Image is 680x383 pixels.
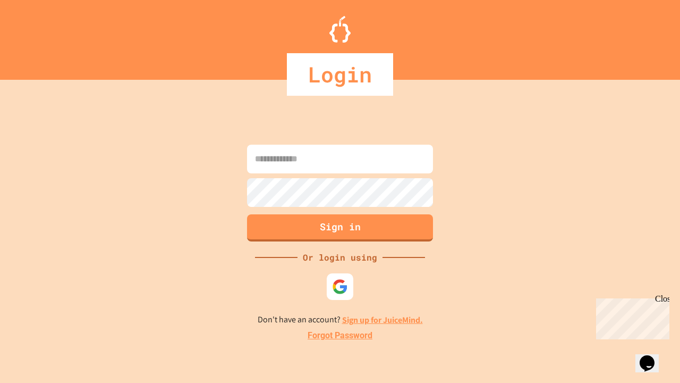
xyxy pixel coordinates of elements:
p: Don't have an account? [258,313,423,327]
iframe: chat widget [635,340,669,372]
iframe: chat widget [592,294,669,339]
div: Login [287,53,393,96]
img: google-icon.svg [332,279,348,295]
img: Logo.svg [329,16,351,43]
div: Chat with us now!Close [4,4,73,68]
div: Or login using [297,251,382,264]
a: Sign up for JuiceMind. [342,314,423,326]
a: Forgot Password [308,329,372,342]
button: Sign in [247,214,433,242]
